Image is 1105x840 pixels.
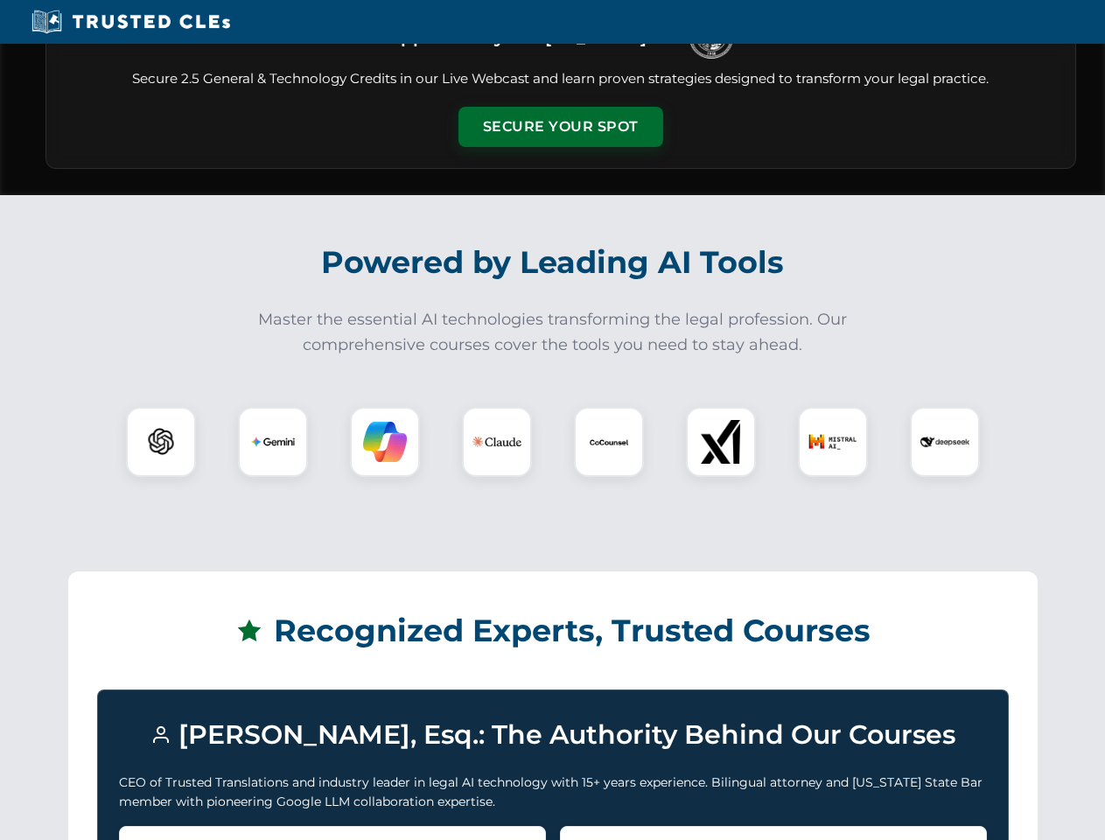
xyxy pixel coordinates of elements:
[68,232,1038,293] h2: Powered by Leading AI Tools
[247,307,859,358] p: Master the essential AI technologies transforming the legal profession. Our comprehensive courses...
[119,773,987,812] p: CEO of Trusted Translations and industry leader in legal AI technology with 15+ years experience....
[119,711,987,759] h3: [PERSON_NAME], Esq.: The Authority Behind Our Courses
[462,407,532,477] div: Claude
[472,417,521,466] img: Claude Logo
[699,420,743,464] img: xAI Logo
[251,420,295,464] img: Gemini Logo
[126,407,196,477] div: ChatGPT
[350,407,420,477] div: Copilot
[574,407,644,477] div: CoCounsel
[587,420,631,464] img: CoCounsel Logo
[808,417,857,466] img: Mistral AI Logo
[686,407,756,477] div: xAI
[136,416,186,467] img: ChatGPT Logo
[97,600,1009,661] h2: Recognized Experts, Trusted Courses
[910,407,980,477] div: DeepSeek
[798,407,868,477] div: Mistral AI
[238,407,308,477] div: Gemini
[363,420,407,464] img: Copilot Logo
[67,69,1054,89] p: Secure 2.5 General & Technology Credits in our Live Webcast and learn proven strategies designed ...
[26,9,235,35] img: Trusted CLEs
[458,107,663,147] button: Secure Your Spot
[920,417,969,466] img: DeepSeek Logo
